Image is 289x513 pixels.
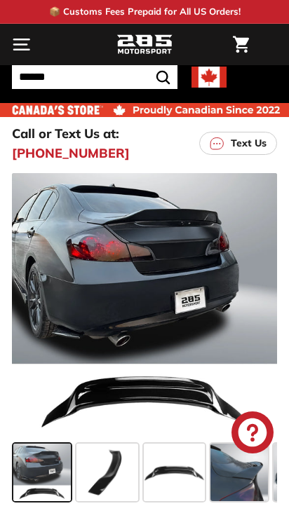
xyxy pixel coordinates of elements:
p: Call or Text Us at: [12,124,119,143]
inbox-online-store-chat: Shopify online store chat [227,411,278,457]
input: Search [12,65,177,89]
a: [PHONE_NUMBER] [12,144,130,163]
img: Logo_285_Motorsport_areodynamics_components [116,33,173,57]
p: 📦 Customs Fees Prepaid for All US Orders! [49,5,241,19]
p: Text Us [231,136,267,151]
a: Text Us [199,132,277,155]
a: Cart [226,25,256,64]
